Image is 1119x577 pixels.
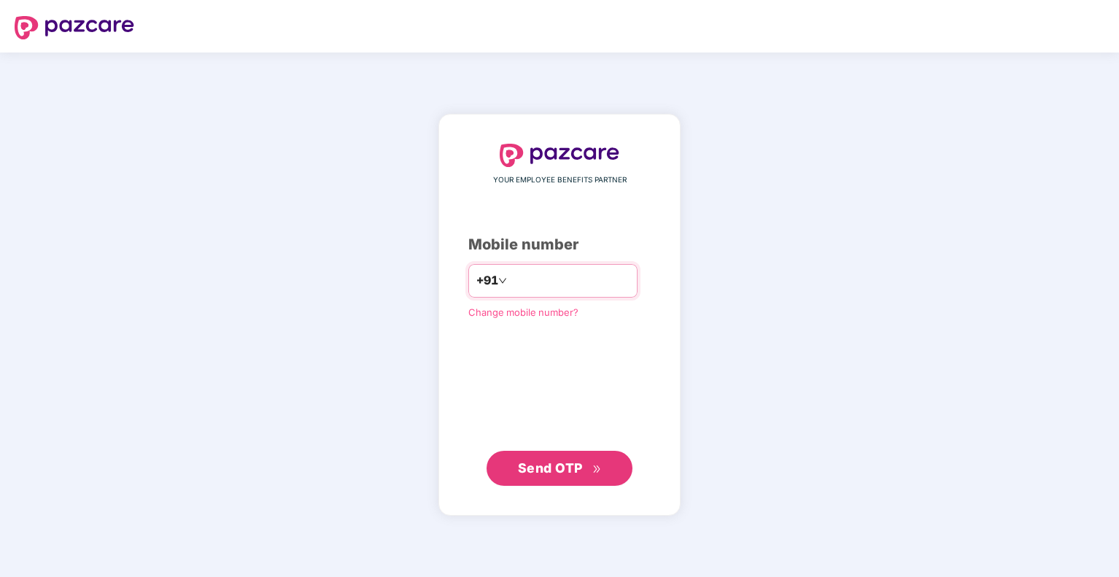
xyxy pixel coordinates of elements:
[15,16,134,39] img: logo
[468,306,578,318] a: Change mobile number?
[487,451,632,486] button: Send OTPdouble-right
[518,460,583,476] span: Send OTP
[468,233,651,256] div: Mobile number
[476,271,498,290] span: +91
[498,276,507,285] span: down
[493,174,627,186] span: YOUR EMPLOYEE BENEFITS PARTNER
[500,144,619,167] img: logo
[592,465,602,474] span: double-right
